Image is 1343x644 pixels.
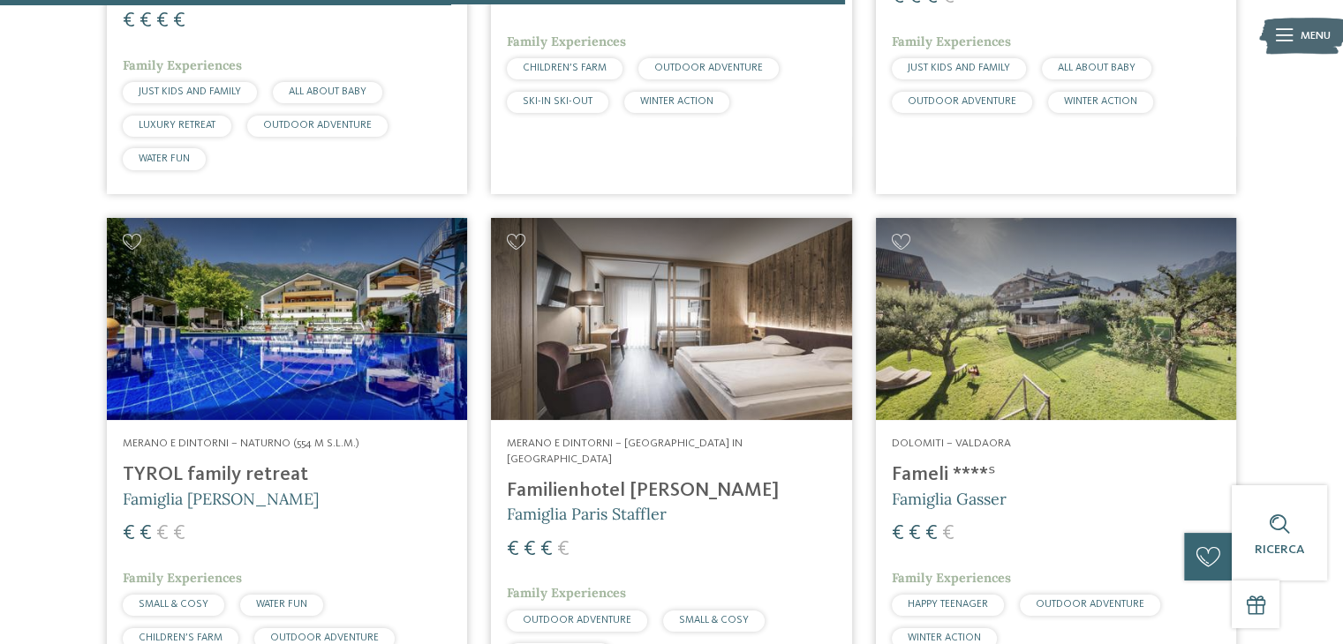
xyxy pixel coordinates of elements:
span: Ricerca [1255,543,1304,556]
span: Family Experiences [507,34,626,49]
span: € [942,523,954,544]
span: € [909,523,921,544]
span: € [123,11,135,32]
span: Famiglia Gasser [892,489,1007,509]
span: WATER FUN [256,599,307,610]
span: LUXURY RETREAT [139,120,215,131]
span: JUST KIDS AND FAMILY [908,63,1010,73]
span: Family Experiences [123,570,242,586]
span: JUST KIDS AND FAMILY [139,86,241,97]
span: WINTER ACTION [1064,96,1137,107]
span: € [140,11,152,32]
span: OUTDOOR ADVENTURE [908,96,1016,107]
span: ALL ABOUT BABY [1058,63,1136,73]
span: OUTDOOR ADVENTURE [1036,599,1144,610]
span: Famiglia [PERSON_NAME] [123,489,319,509]
span: € [123,523,135,544]
span: € [173,523,185,544]
span: € [156,523,169,544]
span: CHILDREN’S FARM [139,633,223,643]
span: € [557,539,570,560]
span: € [140,523,152,544]
span: Dolomiti – Valdaora [892,438,1011,449]
span: SMALL & COSY [679,615,749,625]
span: € [524,539,536,560]
span: € [892,523,904,544]
span: € [507,539,519,560]
h4: Familienhotel [PERSON_NAME] [507,479,835,503]
span: Merano e dintorni – Naturno (554 m s.l.m.) [123,438,359,449]
span: ALL ABOUT BABY [289,86,366,97]
img: Familien Wellness Residence Tyrol **** [107,218,467,421]
span: HAPPY TEENAGER [908,599,988,610]
span: Family Experiences [123,57,242,73]
span: OUTDOOR ADVENTURE [270,633,379,643]
span: Family Experiences [892,34,1011,49]
span: SMALL & COSY [139,599,208,610]
span: WINTER ACTION [640,96,713,107]
span: € [925,523,938,544]
img: Cercate un hotel per famiglie? Qui troverete solo i migliori! [876,218,1236,421]
span: Family Experiences [892,570,1011,586]
img: Cercate un hotel per famiglie? Qui troverete solo i migliori! [491,218,851,421]
span: Merano e dintorni – [GEOGRAPHIC_DATA] in [GEOGRAPHIC_DATA] [507,438,743,465]
span: € [156,11,169,32]
span: OUTDOOR ADVENTURE [654,63,763,73]
h4: TYROL family retreat [123,463,451,487]
span: SKI-IN SKI-OUT [523,96,592,107]
span: OUTDOOR ADVENTURE [523,615,631,625]
span: OUTDOOR ADVENTURE [263,120,372,131]
span: € [173,11,185,32]
span: CHILDREN’S FARM [523,63,607,73]
span: WATER FUN [139,154,190,164]
span: € [540,539,553,560]
span: Famiglia Paris Staffler [507,504,667,524]
span: WINTER ACTION [908,633,981,643]
span: Family Experiences [507,585,626,601]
